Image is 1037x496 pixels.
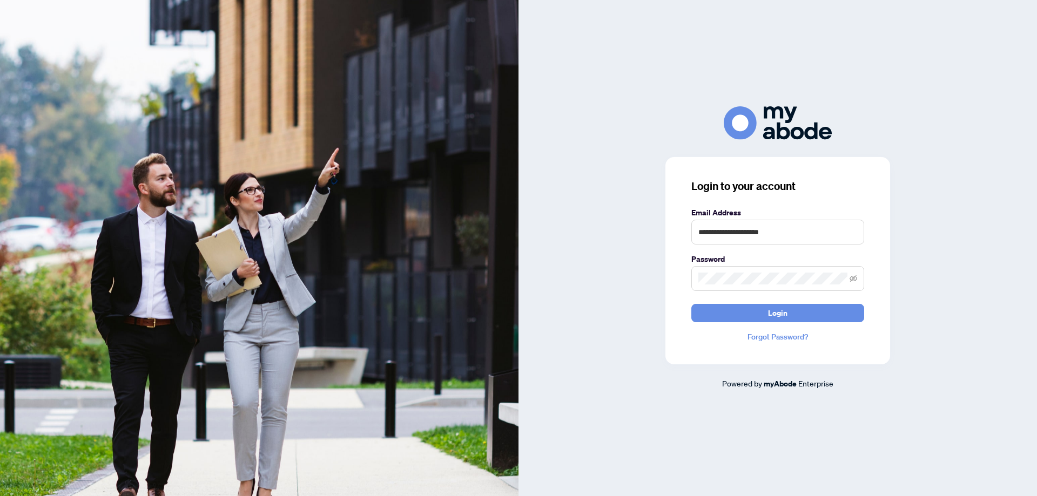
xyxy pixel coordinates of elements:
[722,378,762,388] span: Powered by
[691,304,864,322] button: Login
[724,106,832,139] img: ma-logo
[691,253,864,265] label: Password
[768,304,787,322] span: Login
[798,378,833,388] span: Enterprise
[764,378,797,390] a: myAbode
[850,275,857,282] span: eye-invisible
[691,179,864,194] h3: Login to your account
[691,207,864,219] label: Email Address
[691,331,864,343] a: Forgot Password?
